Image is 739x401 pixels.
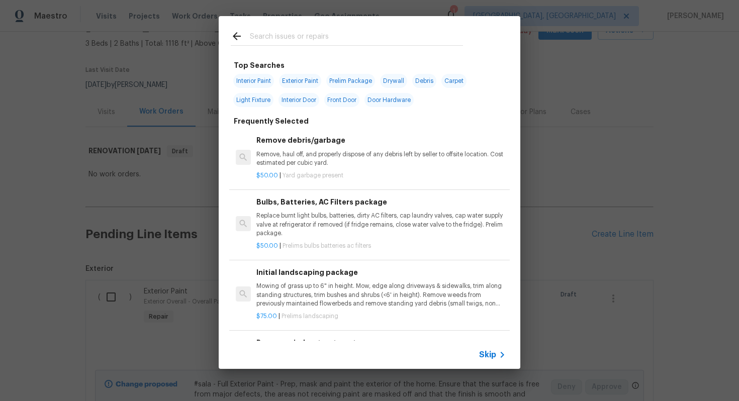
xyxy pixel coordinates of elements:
[364,93,414,107] span: Door Hardware
[256,267,506,278] h6: Initial landscaping package
[256,313,277,319] span: $75.00
[324,93,359,107] span: Front Door
[233,74,274,88] span: Interior Paint
[256,171,506,180] p: |
[479,350,496,360] span: Skip
[256,196,506,208] h6: Bulbs, Batteries, AC Filters package
[233,93,273,107] span: Light Fixture
[380,74,407,88] span: Drywall
[441,74,467,88] span: Carpet
[256,135,506,146] h6: Remove debris/garbage
[283,172,343,178] span: Yard garbage present
[256,282,506,308] p: Mowing of grass up to 6" in height. Mow, edge along driveways & sidewalks, trim along standing st...
[256,337,506,348] h6: Remove window treatments
[250,30,463,45] input: Search issues or repairs
[256,242,506,250] p: |
[283,243,371,249] span: Prelims bulbs batteries ac filters
[256,150,506,167] p: Remove, haul off, and properly dispose of any debris left by seller to offsite location. Cost est...
[256,212,506,237] p: Replace burnt light bulbs, batteries, dirty AC filters, cap laundry valves, cap water supply valv...
[234,116,309,127] h6: Frequently Selected
[256,243,278,249] span: $50.00
[256,312,506,321] p: |
[282,313,338,319] span: Prelims landscaping
[326,74,375,88] span: Prelim Package
[256,172,278,178] span: $50.00
[279,93,319,107] span: Interior Door
[234,60,285,71] h6: Top Searches
[412,74,436,88] span: Debris
[279,74,321,88] span: Exterior Paint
